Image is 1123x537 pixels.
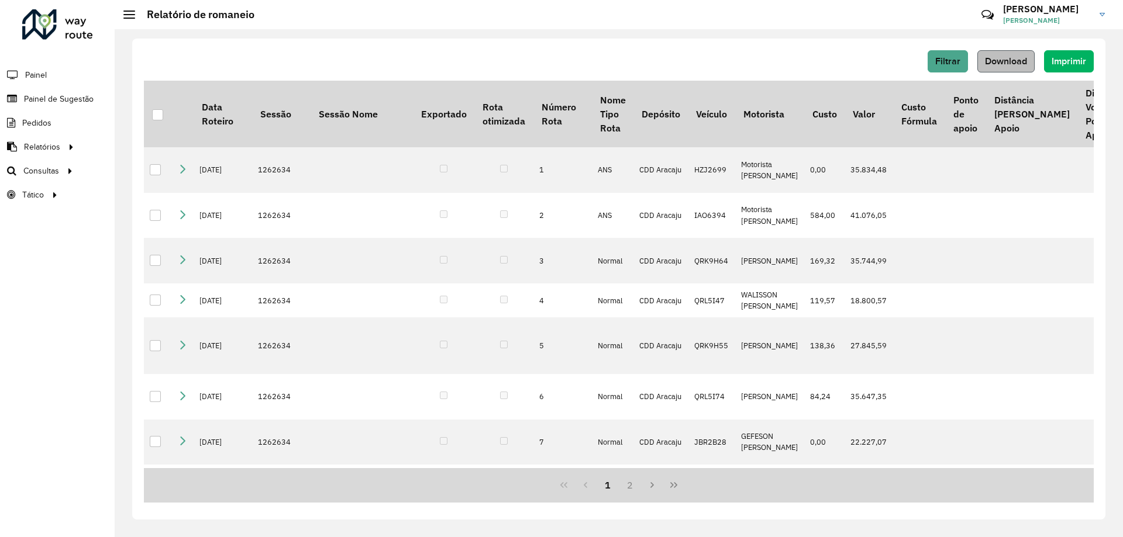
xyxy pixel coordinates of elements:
th: Distância [PERSON_NAME] Apoio [986,81,1077,147]
td: 1262634 [252,238,311,283]
td: [PERSON_NAME] [735,374,804,420]
td: CDD Aracaju [633,283,688,317]
td: [DATE] [194,283,252,317]
td: 35.744,99 [845,238,893,283]
span: Imprimir [1052,56,1086,66]
button: Imprimir [1044,50,1094,72]
span: Filtrar [935,56,960,66]
span: Tático [22,189,44,201]
td: 18.800,57 [845,283,893,317]
td: Normal [592,374,633,420]
td: 1262634 [252,193,311,238]
span: Pedidos [22,117,51,129]
td: 1262634 [252,317,311,374]
td: JBR2B28 [688,420,735,465]
button: 2 [619,474,641,496]
td: 4 [533,283,592,317]
td: 8 [533,465,592,510]
td: WALISSON [PERSON_NAME] [735,283,804,317]
td: 22.227,07 [845,420,893,465]
td: 1262634 [252,465,311,510]
span: Download [985,56,1027,66]
td: [DATE] [194,420,252,465]
td: 1262634 [252,374,311,420]
th: Veículo [688,81,735,147]
td: ANS [592,193,633,238]
td: 3 [533,238,592,283]
button: Filtrar [928,50,968,72]
th: Motorista [735,81,804,147]
td: 7 [533,420,592,465]
td: QRL5I47 [688,283,735,317]
th: Data Roteiro [194,81,252,147]
td: RBD0B97 [688,465,735,510]
td: 41.076,05 [845,193,893,238]
td: CDD Aracaju [633,193,688,238]
span: Consultas [23,165,59,177]
th: Exportado [413,81,474,147]
h3: [PERSON_NAME] [1003,4,1091,15]
td: 584,00 [804,193,845,238]
td: QRL5I74 [688,374,735,420]
span: Painel [25,69,47,81]
td: Normal [592,238,633,283]
td: 1262634 [252,420,311,465]
td: [PERSON_NAME] [735,238,804,283]
th: Número Rota [533,81,592,147]
span: Relatórios [24,141,60,153]
td: 0,00 [804,147,845,193]
td: 24.500,39 [845,465,893,510]
td: 27.845,59 [845,317,893,374]
td: CDD Aracaju [633,374,688,420]
td: 169,32 [804,238,845,283]
td: [DATE] [194,465,252,510]
td: Motorista [PERSON_NAME] [735,193,804,238]
td: 1 [533,147,592,193]
th: Depósito [633,81,688,147]
td: 5 [533,317,592,374]
td: 35.834,48 [845,147,893,193]
td: Normal [592,420,633,465]
span: [PERSON_NAME] [1003,15,1091,26]
td: HZJ2699 [688,147,735,193]
td: [DATE] [194,374,252,420]
button: Last Page [663,474,685,496]
button: Next Page [641,474,663,496]
button: Download [977,50,1035,72]
td: CDD Aracaju [633,238,688,283]
td: CDD Aracaju [633,147,688,193]
td: ANS [592,147,633,193]
td: 35.647,35 [845,374,893,420]
td: Normal [592,317,633,374]
td: 0,00 [804,420,845,465]
td: 6 [533,374,592,420]
td: QRK9H64 [688,238,735,283]
th: Ponto de apoio [945,81,986,147]
td: [DATE] [194,317,252,374]
th: Nome Tipo Rota [592,81,633,147]
td: 138,36 [804,317,845,374]
td: CDD Aracaju [633,420,688,465]
td: CDD Aracaju [633,317,688,374]
h2: Relatório de romaneio [135,8,254,21]
td: 116,39 [804,465,845,510]
td: Normal [592,465,633,510]
td: Normal [592,283,633,317]
span: Painel de Sugestão [24,93,94,105]
td: GEFESON [PERSON_NAME] [735,420,804,465]
td: 2 [533,193,592,238]
th: Sessão Nome [311,81,413,147]
td: Motorista FF Aracaju [735,465,804,510]
button: 1 [597,474,619,496]
td: IAO6394 [688,193,735,238]
td: Motorista [PERSON_NAME] [735,147,804,193]
th: Sessão [252,81,311,147]
th: Valor [845,81,893,147]
a: Contato Rápido [975,2,1000,27]
td: [PERSON_NAME] [735,317,804,374]
td: [DATE] [194,238,252,283]
td: [DATE] [194,147,252,193]
td: 1262634 [252,283,311,317]
td: CDD Aracaju [633,465,688,510]
td: 119,57 [804,283,845,317]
